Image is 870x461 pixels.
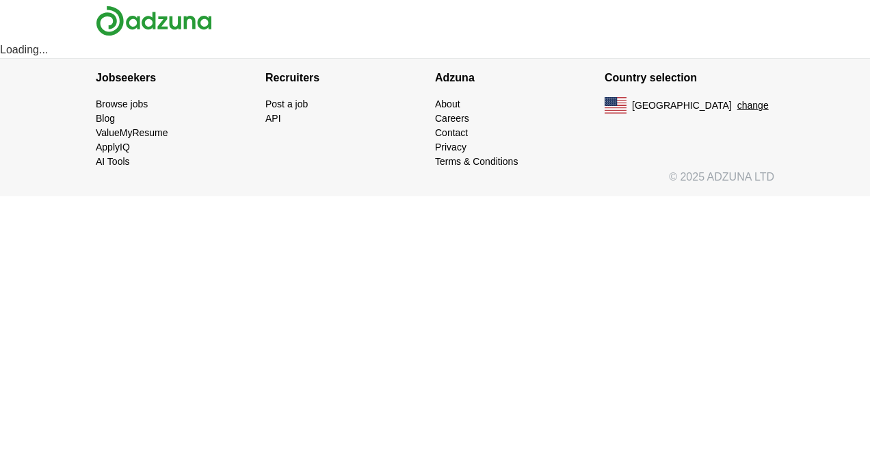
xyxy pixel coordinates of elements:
[435,142,466,153] a: Privacy
[96,98,148,109] a: Browse jobs
[605,97,627,114] img: US flag
[435,98,460,109] a: About
[96,5,212,36] img: Adzuna logo
[85,169,785,196] div: © 2025 ADZUNA LTD
[605,59,774,97] h4: Country selection
[632,98,732,113] span: [GEOGRAPHIC_DATA]
[96,156,130,167] a: AI Tools
[435,127,468,138] a: Contact
[96,142,130,153] a: ApplyIQ
[265,98,308,109] a: Post a job
[435,156,518,167] a: Terms & Conditions
[96,127,168,138] a: ValueMyResume
[737,98,769,113] button: change
[435,113,469,124] a: Careers
[265,113,281,124] a: API
[96,113,115,124] a: Blog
